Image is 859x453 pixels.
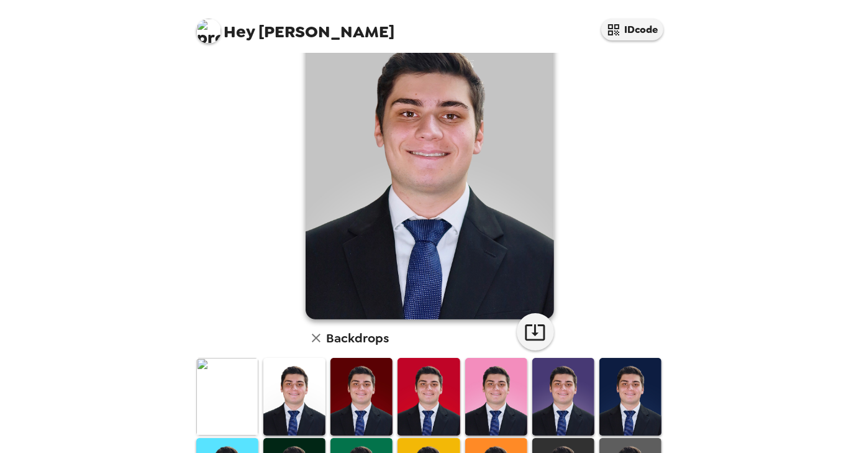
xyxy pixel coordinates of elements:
img: profile pic [196,19,221,43]
button: IDcode [601,19,663,40]
span: Hey [224,21,255,43]
span: [PERSON_NAME] [196,12,395,40]
img: Original [196,358,258,436]
img: user [306,9,554,319]
h6: Backdrops [327,328,389,348]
